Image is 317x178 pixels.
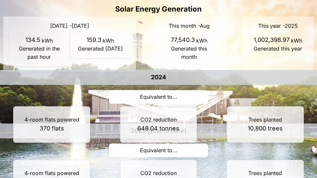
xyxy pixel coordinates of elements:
[101,37,114,45] p: kWh
[151,73,166,82] p: 2024
[159,22,220,30] p: This month - Aug
[248,22,308,30] p: This year - 2025
[248,116,282,124] p: Trees planted
[75,45,125,53] p: Generated [DATE]
[248,169,282,177] p: Trees planted
[171,35,195,45] p: 77,540.3
[9,22,131,30] p: [DATE] - [DATE]
[253,45,303,53] p: Generated this year
[25,35,40,45] p: 134.5
[290,37,302,45] p: kWh
[14,45,64,61] p: Generated in the past hour
[40,124,64,133] p: 370 flats
[195,37,207,45] p: kWh
[109,144,208,157] p: Equivalent to...
[248,124,283,133] p: 10,800 trees
[40,37,53,45] p: kWh
[140,116,177,124] p: CO2 reduction
[24,116,79,124] p: 4-room flats powered
[24,169,79,177] p: 4-room flats powered
[109,90,208,104] p: Equivalent to...
[254,35,290,45] p: 1,002,398.97
[164,45,214,61] p: Generated this month
[140,169,177,177] p: CO2 reduction
[87,35,101,45] p: 159.3
[137,124,179,133] p: 648.04 tonnes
